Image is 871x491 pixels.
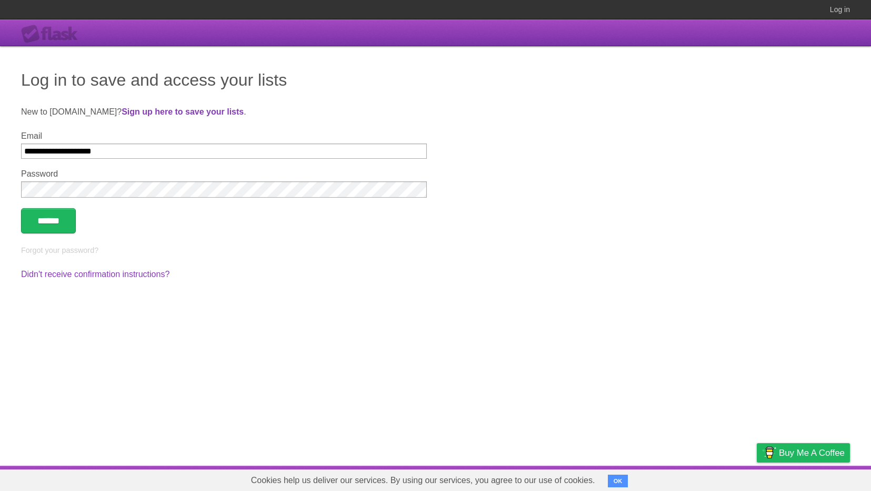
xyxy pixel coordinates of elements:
label: Password [21,169,427,179]
button: OK [608,475,628,487]
h1: Log in to save and access your lists [21,67,850,93]
span: Buy me a coffee [779,444,845,462]
img: Buy me a coffee [762,444,776,462]
a: Developers [652,468,694,488]
a: Terms [707,468,730,488]
div: Flask [21,25,84,44]
p: New to [DOMAIN_NAME]? . [21,106,850,118]
label: Email [21,131,427,141]
a: Sign up here to save your lists [122,107,244,116]
a: Didn't receive confirmation instructions? [21,270,169,279]
a: Forgot your password? [21,246,98,254]
a: Privacy [743,468,770,488]
a: Buy me a coffee [757,443,850,463]
a: About [617,468,639,488]
a: Suggest a feature [784,468,850,488]
span: Cookies help us deliver our services. By using our services, you agree to our use of cookies. [241,470,606,491]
